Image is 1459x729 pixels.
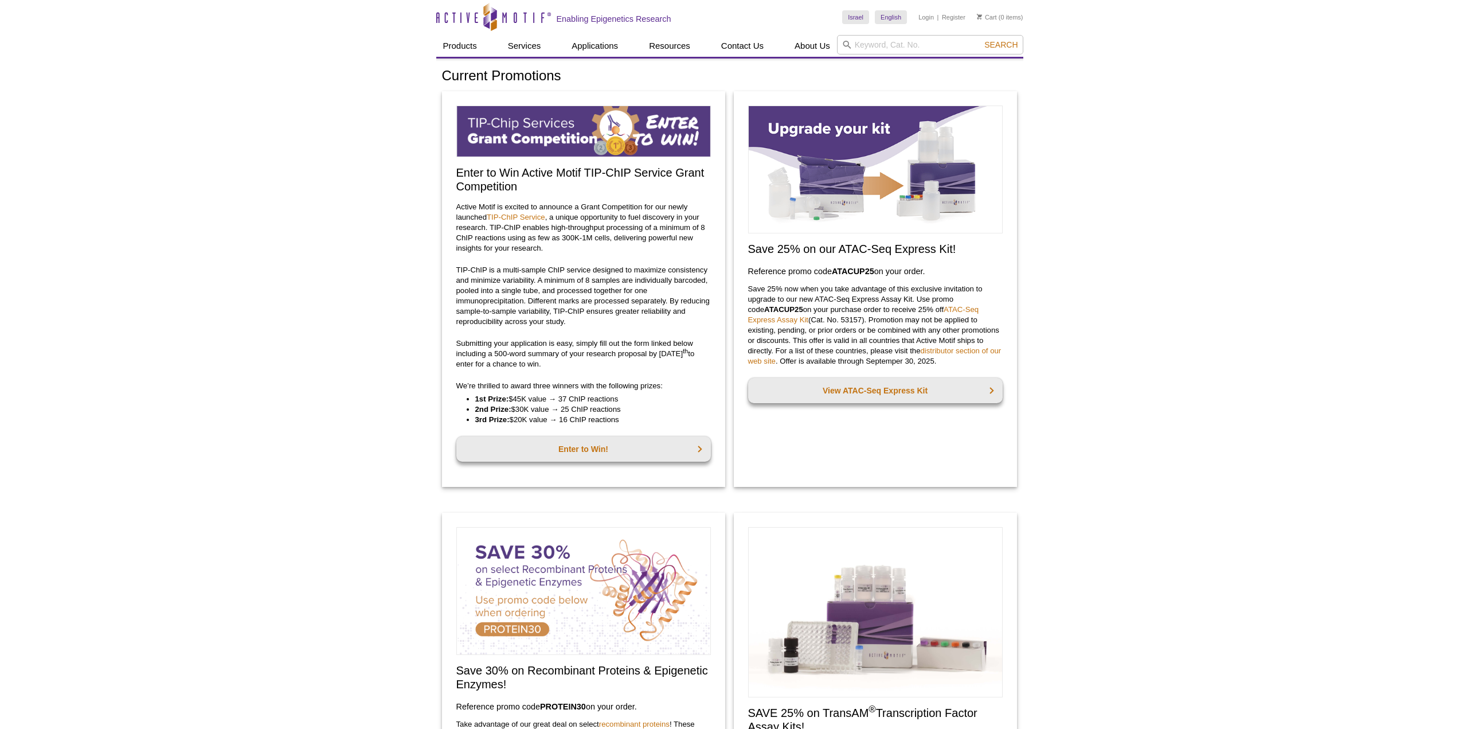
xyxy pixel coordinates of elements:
li: | [937,10,939,24]
img: Save on Recombinant Proteins and Enzymes [456,527,711,655]
h1: Current Promotions [442,68,1018,85]
img: Your Cart [977,14,982,20]
span: Search [984,40,1018,49]
a: Login [918,13,934,21]
strong: ATACUP25 [764,305,803,314]
sup: th [683,347,688,354]
a: Resources [642,35,697,57]
img: Save on TransAM [748,527,1003,697]
a: About Us [788,35,837,57]
li: $45K value → 37 ChIP reactions [475,394,699,404]
p: Submitting your application is easy, simply fill out the form linked below including a 500-word s... [456,338,711,369]
img: TIP-ChIP Service Grant Competition [456,106,711,157]
p: Active Motif is excited to announce a Grant Competition for our newly launched , a unique opportu... [456,202,711,254]
a: Applications [565,35,625,57]
p: Save 25% now when you take advantage of this exclusive invitation to upgrade to our new ATAC-Seq ... [748,284,1003,367]
h2: Save 30% on Recombinant Proteins & Epigenetic Enzymes! [456,664,711,691]
button: Search [981,40,1021,50]
strong: 1st Prize: [475,395,509,403]
img: Save on ATAC-Seq Express Assay Kit [748,106,1003,233]
a: Contact Us [714,35,770,57]
li: $30K value → 25 ChIP reactions [475,404,699,415]
a: Register [942,13,965,21]
h3: Reference promo code on your order. [748,264,1003,278]
strong: PROTEIN30 [540,702,586,711]
sup: ® [869,704,875,715]
a: English [875,10,907,24]
strong: 3rd Prize: [475,415,510,424]
p: TIP-ChIP is a multi-sample ChIP service designed to maximize consistency and minimize variability... [456,265,711,327]
a: Israel [842,10,869,24]
h3: Reference promo code on your order. [456,700,711,714]
a: Services [501,35,548,57]
input: Keyword, Cat. No. [837,35,1023,54]
h2: Enter to Win Active Motif TIP-ChIP Service Grant Competition [456,166,711,193]
li: $20K value → 16 ChIP reactions [475,415,699,425]
h2: Enabling Epigenetics Research [557,14,671,24]
strong: 2nd Prize: [475,405,511,414]
a: View ATAC-Seq Express Kit [748,378,1003,403]
li: (0 items) [977,10,1023,24]
strong: ATACUP25 [832,267,874,276]
a: Enter to Win! [456,436,711,462]
p: We’re thrilled to award three winners with the following prizes: [456,381,711,391]
a: Products [436,35,484,57]
a: Cart [977,13,997,21]
a: recombinant proteins [599,720,670,728]
a: TIP-ChIP Service [487,213,545,221]
h2: Save 25% on our ATAC-Seq Express Kit! [748,242,1003,256]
